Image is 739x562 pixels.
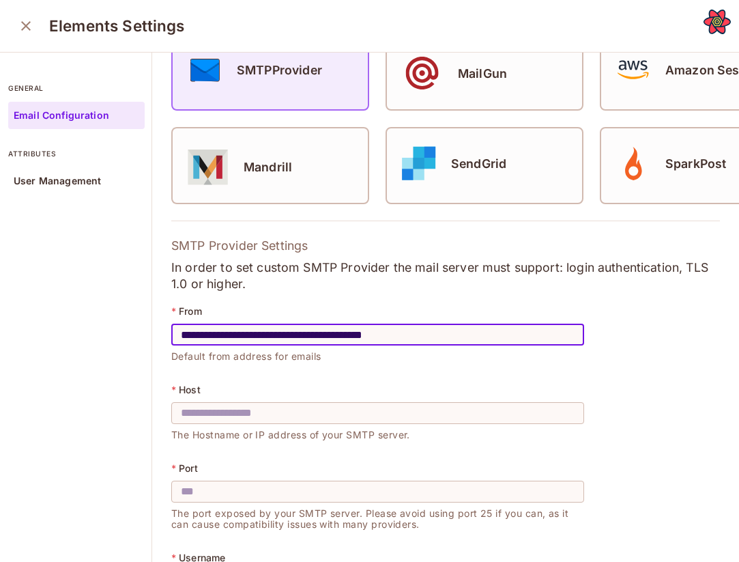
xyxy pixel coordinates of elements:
[244,160,292,174] h5: Mandrill
[179,463,198,474] p: Port
[8,148,145,159] p: attributes
[171,346,584,362] p: Default from address for emails
[14,110,109,121] p: Email Configuration
[49,16,185,36] h3: Elements Settings
[179,384,201,395] p: Host
[451,157,506,171] h5: SendGrid
[237,64,322,77] h5: SMTPProvider
[8,83,145,94] p: general
[171,238,720,254] p: SMTP Provider Settings
[171,259,720,292] p: In order to set custom SMTP Provider the mail server must support: login authentication, TLS 1.0 ...
[12,12,40,40] button: close
[171,424,584,440] p: The Hostname or IP address of your SMTP server.
[14,175,101,186] p: User Management
[171,503,584,530] p: The port exposed by your SMTP server. Please avoid using port 25 if you can, as it can cause comp...
[665,157,726,171] h5: SparkPost
[458,67,507,81] h5: MailGun
[704,8,731,36] button: Open React Query Devtools
[179,306,202,317] p: From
